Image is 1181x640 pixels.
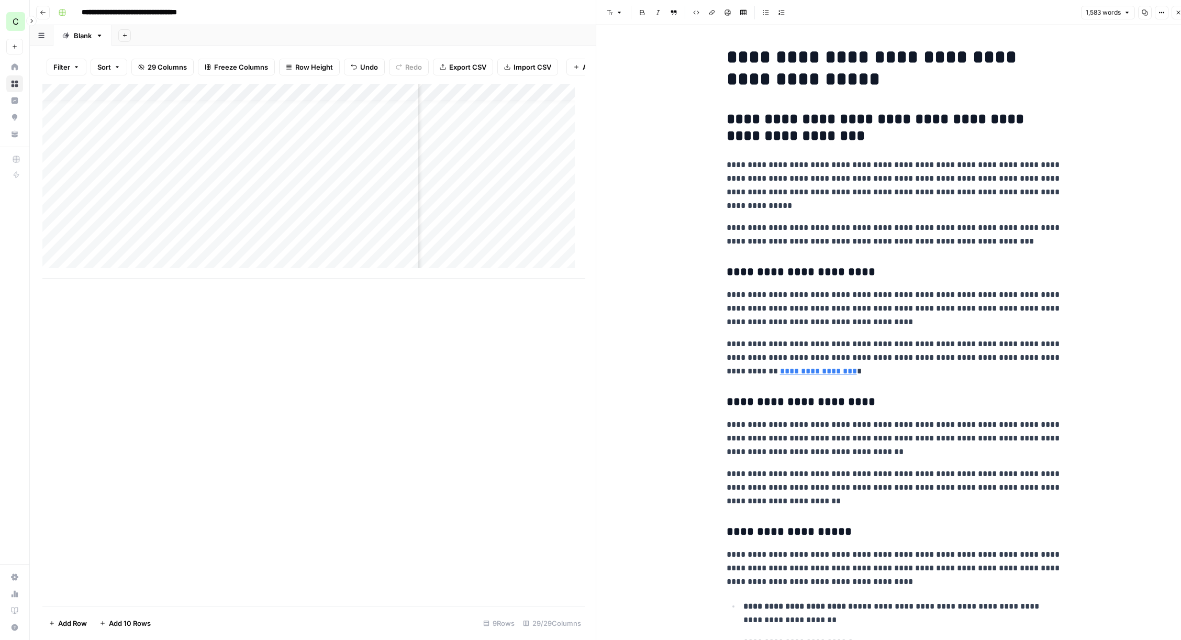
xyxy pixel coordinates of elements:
span: Import CSV [514,62,551,72]
button: Undo [344,59,385,75]
a: Insights [6,92,23,109]
button: Add Column [566,59,630,75]
button: 29 Columns [131,59,194,75]
a: Your Data [6,126,23,142]
a: Opportunities [6,109,23,126]
span: Freeze Columns [214,62,268,72]
a: Settings [6,569,23,586]
button: Filter [47,59,86,75]
span: 1,583 words [1086,8,1121,17]
span: Add 10 Rows [109,618,151,628]
a: Browse [6,75,23,92]
a: Home [6,59,23,75]
button: Freeze Columns [198,59,275,75]
a: Usage [6,586,23,602]
span: Export CSV [449,62,486,72]
a: Blank [53,25,112,46]
div: Blank [74,30,92,41]
span: Filter [53,62,70,72]
span: Sort [97,62,111,72]
button: Import CSV [497,59,558,75]
button: Add Row [42,615,93,632]
button: 1,583 words [1081,6,1135,19]
button: Add 10 Rows [93,615,157,632]
div: 29/29 Columns [519,615,585,632]
span: Redo [405,62,422,72]
button: Workspace: Chris's Workspace [6,8,23,35]
button: Sort [91,59,127,75]
a: Learning Hub [6,602,23,619]
button: Row Height [279,59,340,75]
button: Help + Support [6,619,23,636]
span: C [13,15,19,28]
span: Add Column [583,62,623,72]
button: Redo [389,59,429,75]
button: Export CSV [433,59,493,75]
span: Undo [360,62,378,72]
div: 9 Rows [479,615,519,632]
span: 29 Columns [148,62,187,72]
span: Add Row [58,618,87,628]
span: Row Height [295,62,333,72]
